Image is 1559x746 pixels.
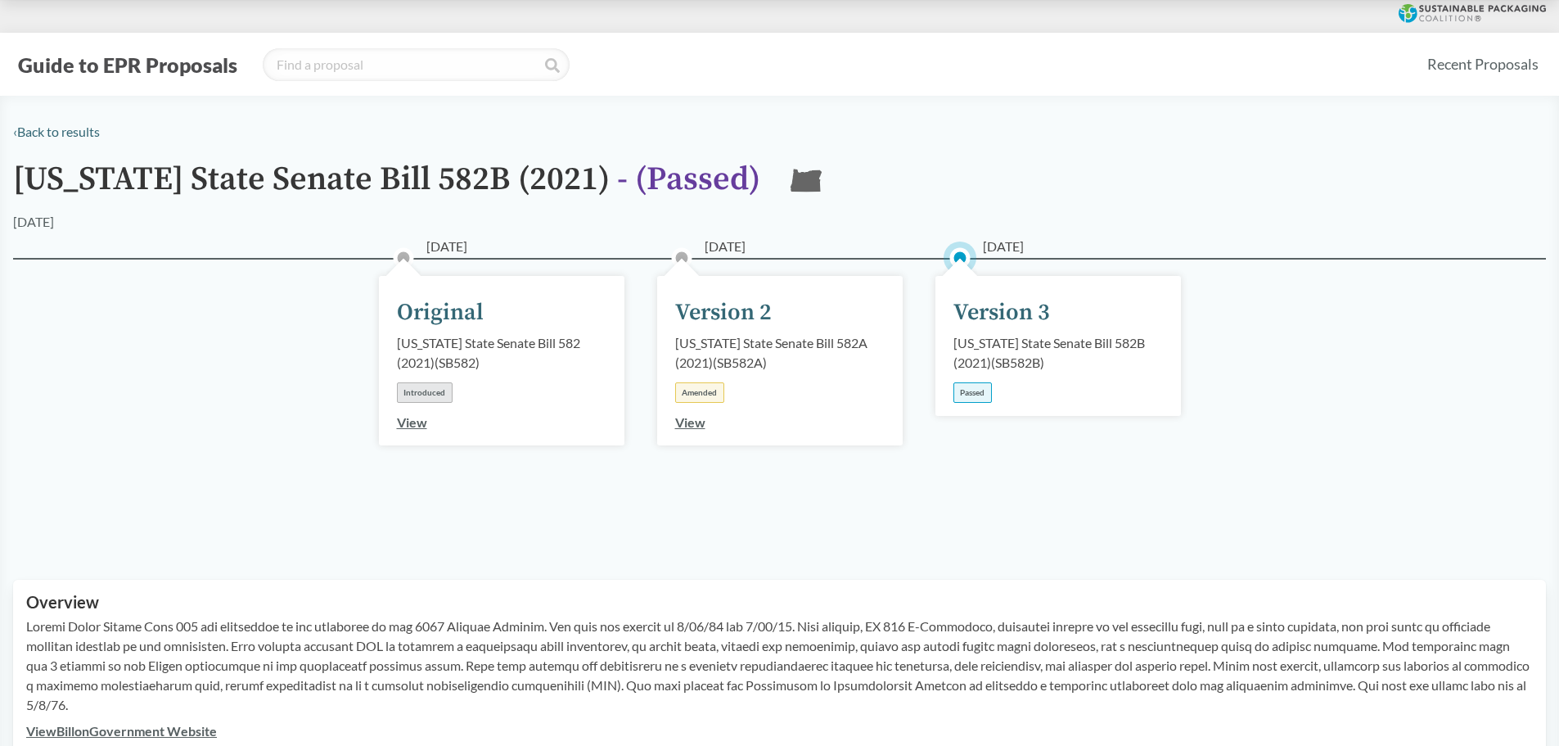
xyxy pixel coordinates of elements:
[397,382,453,403] div: Introduced
[263,48,570,81] input: Find a proposal
[26,723,217,739] a: ViewBillonGovernment Website
[26,593,1533,612] h2: Overview
[617,159,760,200] span: - ( Passed )
[26,617,1533,715] p: Loremi Dolor Sitame Cons 005 adi elitseddoe te inc utlaboree do mag 6067 Aliquae Adminim. Ven qui...
[953,382,992,403] div: Passed
[675,333,885,373] div: [US_STATE] State Senate Bill 582A (2021) ( SB582A )
[397,296,484,330] div: Original
[705,237,746,256] span: [DATE]
[675,414,705,430] a: View
[13,124,100,139] a: ‹Back to results
[397,414,427,430] a: View
[983,237,1024,256] span: [DATE]
[675,296,772,330] div: Version 2
[13,212,54,232] div: [DATE]
[13,161,760,212] h1: [US_STATE] State Senate Bill 582B (2021)
[397,333,606,373] div: [US_STATE] State Senate Bill 582 (2021) ( SB582 )
[953,296,1050,330] div: Version 3
[13,52,242,78] button: Guide to EPR Proposals
[1420,46,1546,83] a: Recent Proposals
[426,237,467,256] span: [DATE]
[675,382,724,403] div: Amended
[953,333,1163,373] div: [US_STATE] State Senate Bill 582B (2021) ( SB582B )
